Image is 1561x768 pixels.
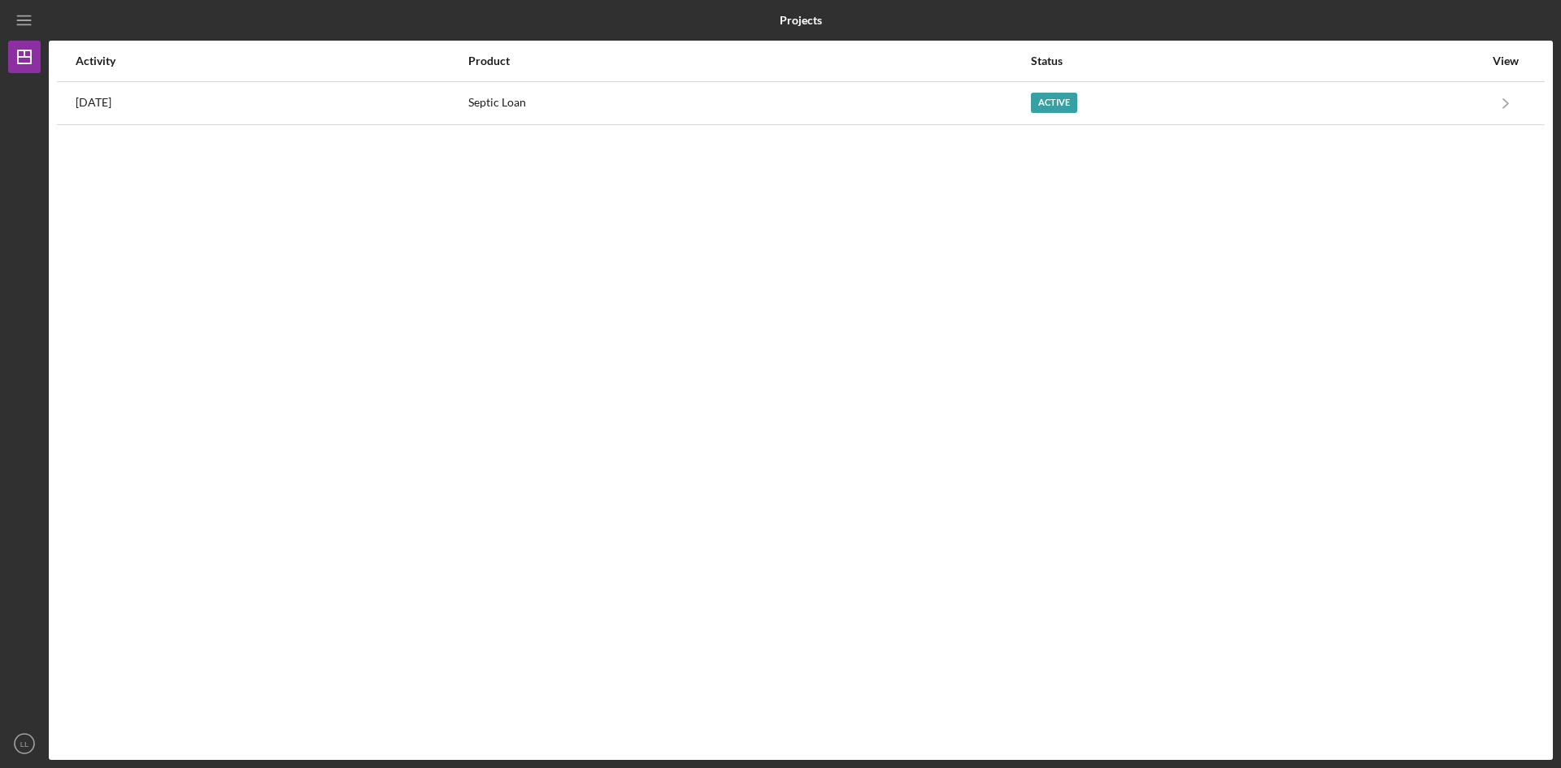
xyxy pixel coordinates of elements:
[76,96,111,109] time: 2025-10-08 22:33
[1031,93,1077,113] div: Active
[1485,54,1526,67] div: View
[76,54,467,67] div: Activity
[20,740,29,748] text: LL
[8,727,41,760] button: LL
[468,54,1029,67] div: Product
[780,14,822,27] b: Projects
[468,83,1029,124] div: Septic Loan
[1031,54,1484,67] div: Status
